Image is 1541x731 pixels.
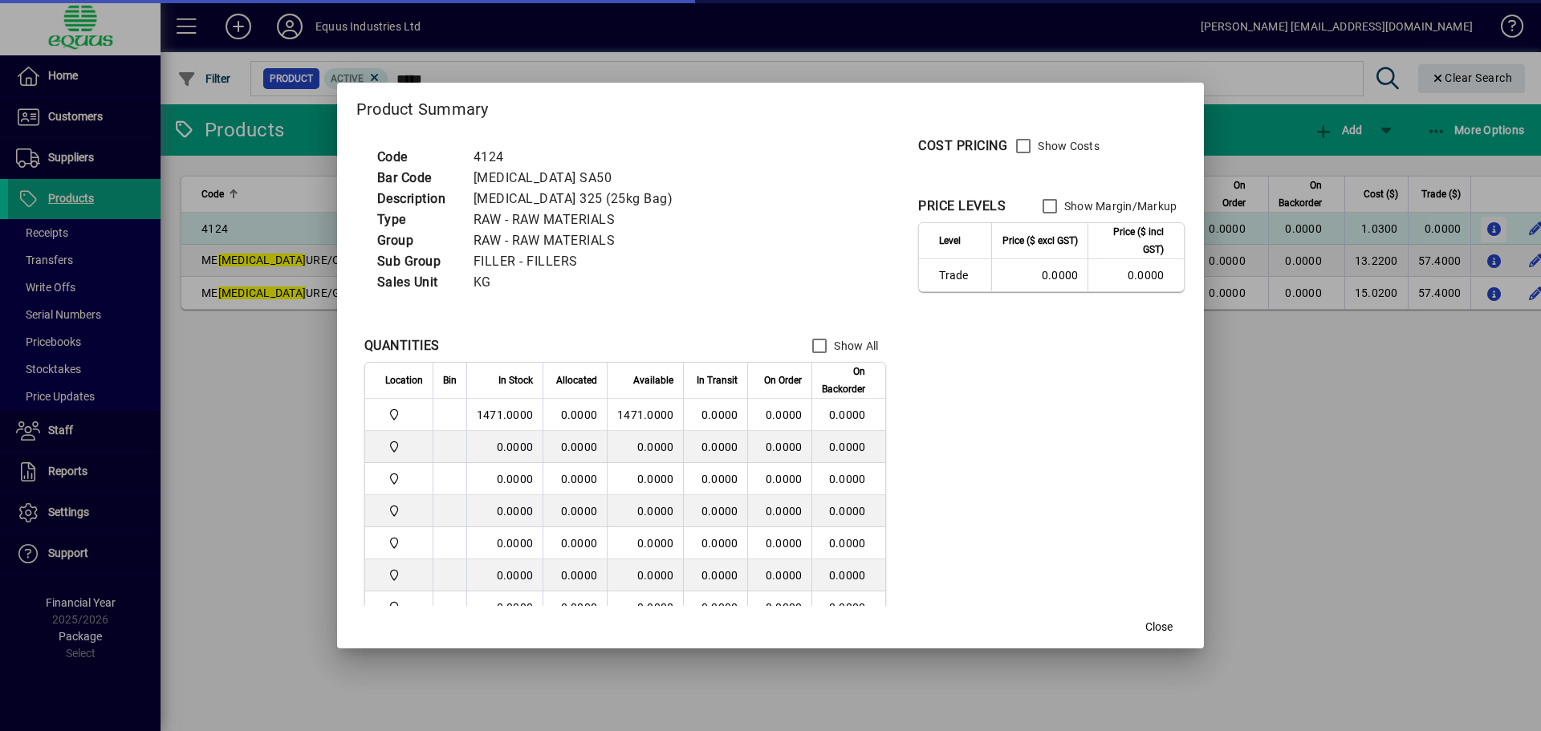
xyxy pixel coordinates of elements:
[766,601,803,614] span: 0.0000
[543,463,607,495] td: 0.0000
[918,136,1007,156] div: COST PRICING
[369,209,466,230] td: Type
[543,431,607,463] td: 0.0000
[369,272,466,293] td: Sales Unit
[701,505,738,518] span: 0.0000
[607,399,683,431] td: 1471.0000
[607,463,683,495] td: 0.0000
[701,537,738,550] span: 0.0000
[543,495,607,527] td: 0.0000
[766,505,803,518] span: 0.0000
[466,495,543,527] td: 0.0000
[766,408,803,421] span: 0.0000
[466,527,543,559] td: 0.0000
[607,559,683,591] td: 0.0000
[1098,223,1164,258] span: Price ($ incl GST)
[1088,259,1184,291] td: 0.0000
[466,272,693,293] td: KG
[766,537,803,550] span: 0.0000
[543,399,607,431] td: 0.0000
[466,189,693,209] td: [MEDICAL_DATA] 325 (25kg Bag)
[1133,613,1185,642] button: Close
[811,463,885,495] td: 0.0000
[811,591,885,623] td: 0.0000
[811,559,885,591] td: 0.0000
[633,372,673,389] span: Available
[466,251,693,272] td: FILLER - FILLERS
[498,372,533,389] span: In Stock
[811,527,885,559] td: 0.0000
[466,168,693,189] td: [MEDICAL_DATA] SA50
[939,232,961,250] span: Level
[466,431,543,463] td: 0.0000
[766,473,803,485] span: 0.0000
[466,230,693,251] td: RAW - RAW MATERIALS
[701,408,738,421] span: 0.0000
[701,473,738,485] span: 0.0000
[364,336,440,355] div: QUANTITIES
[543,527,607,559] td: 0.0000
[369,168,466,189] td: Bar Code
[466,559,543,591] td: 0.0000
[1145,619,1173,636] span: Close
[337,83,1205,129] h2: Product Summary
[1061,198,1177,214] label: Show Margin/Markup
[1002,232,1078,250] span: Price ($ excl GST)
[369,147,466,168] td: Code
[607,591,683,623] td: 0.0000
[466,209,693,230] td: RAW - RAW MATERIALS
[369,189,466,209] td: Description
[831,338,878,354] label: Show All
[701,441,738,453] span: 0.0000
[991,259,1088,291] td: 0.0000
[918,197,1006,216] div: PRICE LEVELS
[443,372,457,389] span: Bin
[939,267,982,283] span: Trade
[697,372,738,389] span: In Transit
[764,372,802,389] span: On Order
[556,372,597,389] span: Allocated
[607,431,683,463] td: 0.0000
[543,559,607,591] td: 0.0000
[811,431,885,463] td: 0.0000
[1035,138,1100,154] label: Show Costs
[466,591,543,623] td: 0.0000
[466,399,543,431] td: 1471.0000
[822,363,865,398] span: On Backorder
[607,495,683,527] td: 0.0000
[607,527,683,559] td: 0.0000
[466,147,693,168] td: 4124
[701,601,738,614] span: 0.0000
[766,441,803,453] span: 0.0000
[385,372,423,389] span: Location
[369,251,466,272] td: Sub Group
[466,463,543,495] td: 0.0000
[369,230,466,251] td: Group
[811,399,885,431] td: 0.0000
[543,591,607,623] td: 0.0000
[766,569,803,582] span: 0.0000
[811,495,885,527] td: 0.0000
[701,569,738,582] span: 0.0000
